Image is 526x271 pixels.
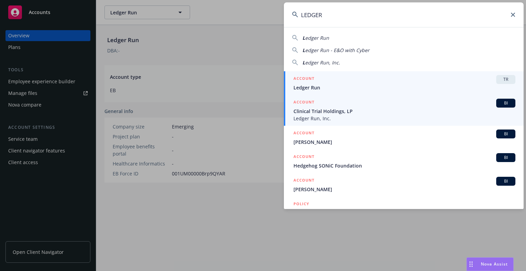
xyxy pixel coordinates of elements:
[293,153,314,161] h5: ACCOUNT
[499,100,513,106] span: BI
[499,178,513,184] span: BI
[305,59,340,66] span: edger Run, Inc.
[284,173,524,197] a: ACCOUNTBI[PERSON_NAME]
[293,130,314,138] h5: ACCOUNT
[284,149,524,173] a: ACCOUNTBIHedgehog SONiC Foundation
[467,258,475,271] div: Drag to move
[284,126,524,149] a: ACCOUNTBI[PERSON_NAME]
[284,71,524,95] a: ACCOUNTTRLedger Run
[293,108,515,115] span: Clinical Trial Holdings, LP
[499,76,513,83] span: TR
[293,75,314,83] h5: ACCOUNT
[302,59,305,66] span: L
[499,131,513,137] span: BI
[293,208,515,215] span: Excess Cyber/Tech E&O
[499,155,513,161] span: BI
[302,35,305,41] span: L
[293,177,314,185] h5: ACCOUNT
[293,84,515,91] span: Ledger Run
[302,47,305,53] span: L
[284,2,524,27] input: Search...
[293,186,515,193] span: [PERSON_NAME]
[293,162,515,169] span: Hedgehog SONiC Foundation
[305,35,329,41] span: edger Run
[284,197,524,226] a: POLICYExcess Cyber/Tech E&O
[293,138,515,146] span: [PERSON_NAME]
[481,261,508,267] span: Nova Assist
[293,115,515,122] span: Ledger Run, Inc.
[284,95,524,126] a: ACCOUNTBIClinical Trial Holdings, LPLedger Run, Inc.
[466,257,514,271] button: Nova Assist
[293,200,309,207] h5: POLICY
[293,99,314,107] h5: ACCOUNT
[305,47,370,53] span: edger Run - E&O with Cyber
